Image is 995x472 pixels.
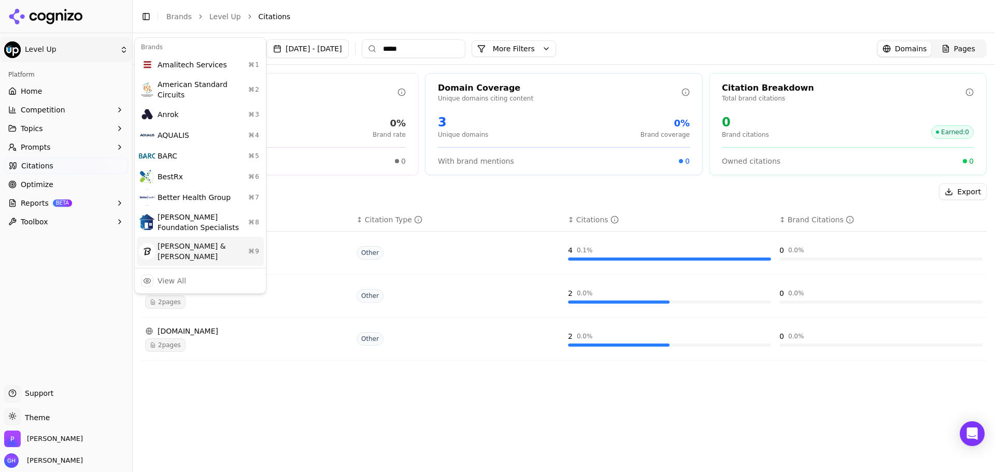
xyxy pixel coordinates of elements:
[139,243,155,260] img: Churchill & Harriman
[137,125,264,146] div: AQUALIS
[134,37,266,294] div: Current brand: Level Up
[248,131,260,139] span: ⌘ 4
[248,61,260,69] span: ⌘ 1
[248,152,260,160] span: ⌘ 5
[248,247,260,255] span: ⌘ 9
[137,54,264,75] div: Amalitech Services
[158,276,186,286] div: View All
[137,208,264,237] div: [PERSON_NAME] Foundation Specialists
[137,104,264,125] div: Anrok
[137,75,264,104] div: American Standard Circuits
[139,81,155,98] img: American Standard Circuits
[248,173,260,181] span: ⌘ 6
[137,187,264,208] div: Better Health Group
[137,40,264,54] div: Brands
[248,110,260,119] span: ⌘ 3
[139,168,155,185] img: BestRx
[248,218,260,226] span: ⌘ 8
[139,127,155,144] img: AQUALIS
[139,56,155,73] img: Amalitech Services
[137,237,264,266] div: [PERSON_NAME] & [PERSON_NAME]
[137,166,264,187] div: BestRx
[139,214,155,231] img: Cantey Foundation Specialists
[139,189,155,206] img: Better Health Group
[139,148,155,164] img: BARC
[137,146,264,166] div: BARC
[248,193,260,202] span: ⌘ 7
[139,106,155,123] img: Anrok
[248,85,260,94] span: ⌘ 2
